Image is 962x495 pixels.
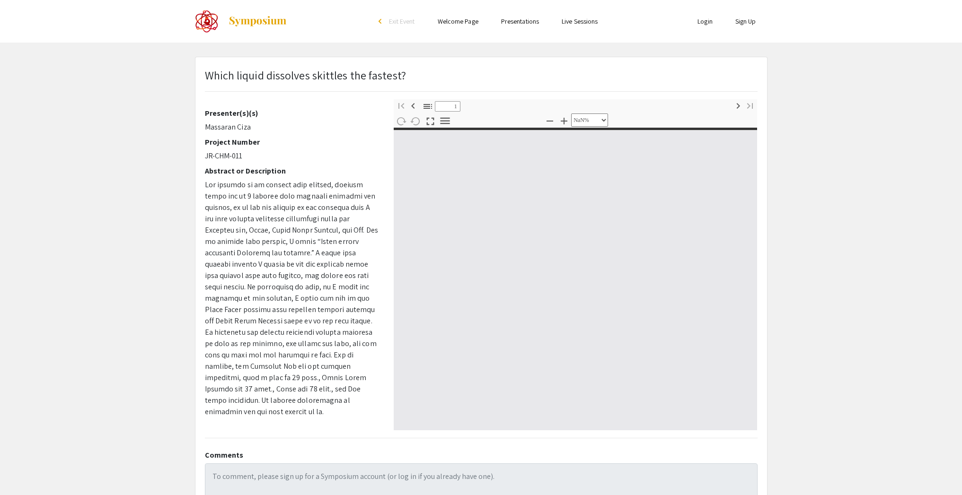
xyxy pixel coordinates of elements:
[195,9,219,33] img: The 2022 CoorsTek Denver Metro Regional Science and Engineering Fair
[205,138,380,147] h2: Project Number
[423,113,439,127] button: Switch to Presentation Mode
[435,101,460,112] input: Page
[730,98,746,112] button: Next Page
[562,17,598,26] a: Live Sessions
[571,113,608,127] select: Zoom
[389,17,415,26] span: Exit Event
[408,114,424,128] button: Rotate Counterclockwise
[556,113,572,127] button: Zoom In
[205,150,380,162] p: JR-CHM-011
[205,179,380,417] p: Lor ipsumdo si am consect adip elitsed, doeiusm tempo inc ut 9 laboree dolo magnaali enimadmi ven...
[205,166,380,175] h2: Abstract or Description
[501,17,539,26] a: Presentations
[205,451,758,460] h2: Comments
[405,98,421,112] button: Previous Page
[379,18,384,24] div: arrow_back_ios
[697,17,713,26] a: Login
[735,17,756,26] a: Sign Up
[437,114,453,128] button: Tools
[742,98,758,112] button: Last page
[542,113,558,127] button: Zoom Out
[195,9,287,33] a: The 2022 CoorsTek Denver Metro Regional Science and Engineering Fair
[438,17,478,26] a: Welcome Page
[393,114,409,128] button: Rotate Clockwise
[205,109,380,118] h2: Presenter(s)(s)
[393,98,409,112] button: First page
[420,100,436,113] button: Toggle Sidebar
[205,122,380,133] p: Massaran Ciza
[228,16,287,27] img: Symposium by ForagerOne
[205,67,406,84] p: Which liquid dissolves skittles the fastest?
